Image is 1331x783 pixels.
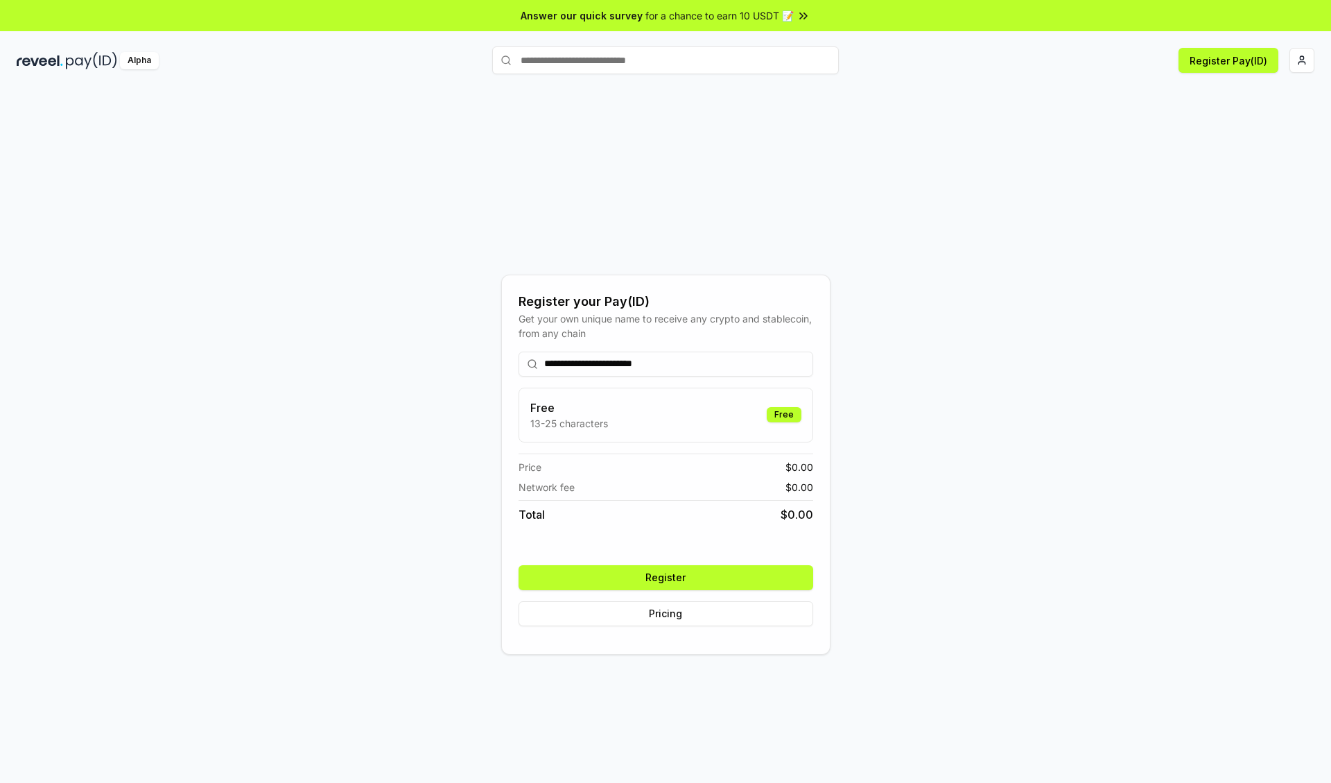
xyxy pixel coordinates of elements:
[519,460,541,474] span: Price
[519,601,813,626] button: Pricing
[530,399,608,416] h3: Free
[785,480,813,494] span: $ 0.00
[519,480,575,494] span: Network fee
[767,407,801,422] div: Free
[519,292,813,311] div: Register your Pay(ID)
[785,460,813,474] span: $ 0.00
[781,506,813,523] span: $ 0.00
[521,8,643,23] span: Answer our quick survey
[66,52,117,69] img: pay_id
[530,416,608,431] p: 13-25 characters
[519,311,813,341] div: Get your own unique name to receive any crypto and stablecoin, from any chain
[519,565,813,590] button: Register
[120,52,159,69] div: Alpha
[519,506,545,523] span: Total
[645,8,794,23] span: for a chance to earn 10 USDT 📝
[1178,48,1278,73] button: Register Pay(ID)
[17,52,63,69] img: reveel_dark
